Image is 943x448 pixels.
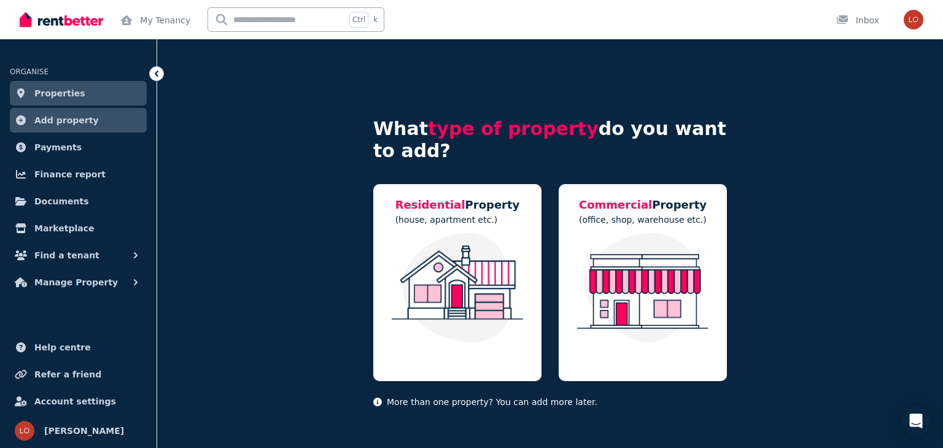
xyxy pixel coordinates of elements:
[579,198,652,211] span: Commercial
[10,362,147,387] a: Refer a friend
[10,389,147,414] a: Account settings
[34,113,99,128] span: Add property
[34,248,99,263] span: Find a tenant
[20,10,103,29] img: RentBetter
[373,118,727,162] h4: What do you want to add?
[44,423,124,438] span: [PERSON_NAME]
[579,214,707,226] p: (office, shop, warehouse etc.)
[34,340,91,355] span: Help centre
[34,140,82,155] span: Payments
[10,135,147,160] a: Payments
[10,68,49,76] span: ORGANISE
[34,221,94,236] span: Marketplace
[34,394,116,409] span: Account settings
[10,162,147,187] a: Finance report
[901,406,931,436] div: Open Intercom Messenger
[34,194,89,209] span: Documents
[34,367,101,382] span: Refer a friend
[571,233,715,342] img: Commercial Property
[15,421,34,441] img: Lorie Declarador
[10,189,147,214] a: Documents
[34,167,106,182] span: Finance report
[10,270,147,295] button: Manage Property
[10,243,147,268] button: Find a tenant
[10,335,147,360] a: Help centre
[836,14,879,26] div: Inbox
[395,196,520,214] h5: Property
[10,216,147,241] a: Marketplace
[395,214,520,226] p: (house, apartment etc.)
[34,86,85,101] span: Properties
[373,396,727,408] p: More than one property? You can add more later.
[395,198,465,211] span: Residential
[386,233,529,342] img: Residential Property
[10,81,147,106] a: Properties
[579,196,707,214] h5: Property
[349,12,368,28] span: Ctrl
[428,118,599,139] span: type of property
[904,10,923,29] img: Lorie Declarador
[10,108,147,133] a: Add property
[34,275,118,290] span: Manage Property
[373,15,378,25] span: k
